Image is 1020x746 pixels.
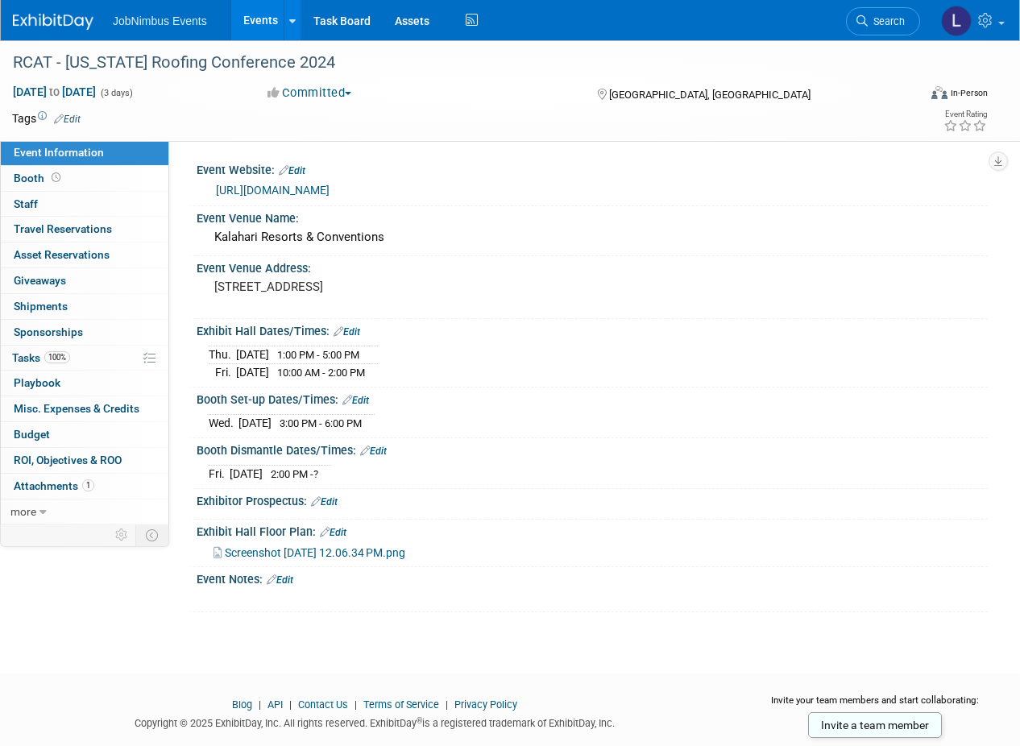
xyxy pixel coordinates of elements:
a: Invite a team member [808,712,942,738]
span: (3 days) [99,88,133,98]
a: Privacy Policy [454,698,517,711]
span: Event Information [14,146,104,159]
td: Fri. [209,364,236,381]
span: more [10,505,36,518]
a: Giveaways [1,268,168,293]
a: Misc. Expenses & Credits [1,396,168,421]
a: Edit [320,527,346,538]
span: Booth not reserved yet [48,172,64,184]
a: Tasks100% [1,346,168,371]
div: Event Website: [197,158,988,179]
div: Booth Dismantle Dates/Times: [197,438,988,459]
span: [DATE] [DATE] [12,85,97,99]
div: Exhibit Hall Dates/Times: [197,319,988,340]
span: ? [313,468,318,480]
span: Staff [14,197,38,210]
a: Edit [342,395,369,406]
span: Giveaways [14,274,66,287]
span: 1:00 PM - 5:00 PM [277,349,359,361]
a: Shipments [1,294,168,319]
span: Travel Reservations [14,222,112,235]
a: Booth [1,166,168,191]
a: Screenshot [DATE] 12.06.34 PM.png [214,546,405,559]
a: Event Information [1,140,168,165]
div: Booth Set-up Dates/Times: [197,388,988,408]
span: Search [868,15,905,27]
div: RCAT - [US_STATE] Roofing Conference 2024 [7,48,905,77]
div: Exhibit Hall Floor Plan: [197,520,988,541]
span: 2:00 PM - [271,468,318,480]
div: Event Venue Name: [197,206,988,226]
div: Kalahari Resorts & Conventions [209,225,976,250]
div: Event Rating [943,110,987,118]
a: more [1,499,168,524]
img: ExhibitDay [13,14,93,30]
td: [DATE] [238,415,272,432]
a: Search [846,7,920,35]
span: 1 [82,479,94,491]
span: to [47,85,62,98]
a: API [267,698,283,711]
span: | [285,698,296,711]
span: Booth [14,172,64,184]
a: ROI, Objectives & ROO [1,448,168,473]
span: JobNimbus Events [113,15,207,27]
td: [DATE] [230,466,263,483]
span: Playbook [14,376,60,389]
td: Toggle Event Tabs [136,524,169,545]
span: Attachments [14,479,94,492]
td: [DATE] [236,364,269,381]
td: Tags [12,110,81,126]
img: Laly Matos [941,6,972,36]
div: Exhibitor Prospectus: [197,489,988,510]
pre: [STREET_ADDRESS] [214,280,508,294]
a: Staff [1,192,168,217]
a: Edit [54,114,81,125]
a: Attachments1 [1,474,168,499]
div: Event Notes: [197,567,988,588]
span: Sponsorships [14,325,83,338]
td: [DATE] [236,346,269,364]
span: Tasks [12,351,70,364]
span: | [350,698,361,711]
a: Edit [334,326,360,338]
a: Asset Reservations [1,242,168,267]
span: 10:00 AM - 2:00 PM [277,367,365,379]
a: Budget [1,422,168,447]
span: Asset Reservations [14,248,110,261]
img: Format-Inperson.png [931,86,947,99]
td: Thu. [209,346,236,364]
span: 3:00 PM - 6:00 PM [280,417,362,429]
a: Terms of Service [363,698,439,711]
div: Invite your team members and start collaborating: [762,694,988,718]
sup: ® [417,716,422,725]
span: Shipments [14,300,68,313]
a: [URL][DOMAIN_NAME] [216,184,330,197]
span: Misc. Expenses & Credits [14,402,139,415]
a: Edit [311,496,338,508]
span: ROI, Objectives & ROO [14,454,122,466]
div: Copyright © 2025 ExhibitDay, Inc. All rights reserved. ExhibitDay is a registered trademark of Ex... [12,712,738,731]
a: Edit [279,165,305,176]
span: | [255,698,265,711]
a: Blog [232,698,252,711]
td: Personalize Event Tab Strip [108,524,136,545]
a: Contact Us [298,698,348,711]
div: In-Person [950,87,988,99]
button: Committed [262,85,358,102]
span: Screenshot [DATE] 12.06.34 PM.png [225,546,405,559]
span: [GEOGRAPHIC_DATA], [GEOGRAPHIC_DATA] [609,89,811,101]
span: Budget [14,428,50,441]
div: Event Venue Address: [197,256,988,276]
a: Edit [267,574,293,586]
a: Playbook [1,371,168,396]
a: Edit [360,446,387,457]
td: Wed. [209,415,238,432]
td: Fri. [209,466,230,483]
span: 100% [44,351,70,363]
div: Event Format [845,84,988,108]
span: | [442,698,452,711]
a: Travel Reservations [1,217,168,242]
a: Sponsorships [1,320,168,345]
